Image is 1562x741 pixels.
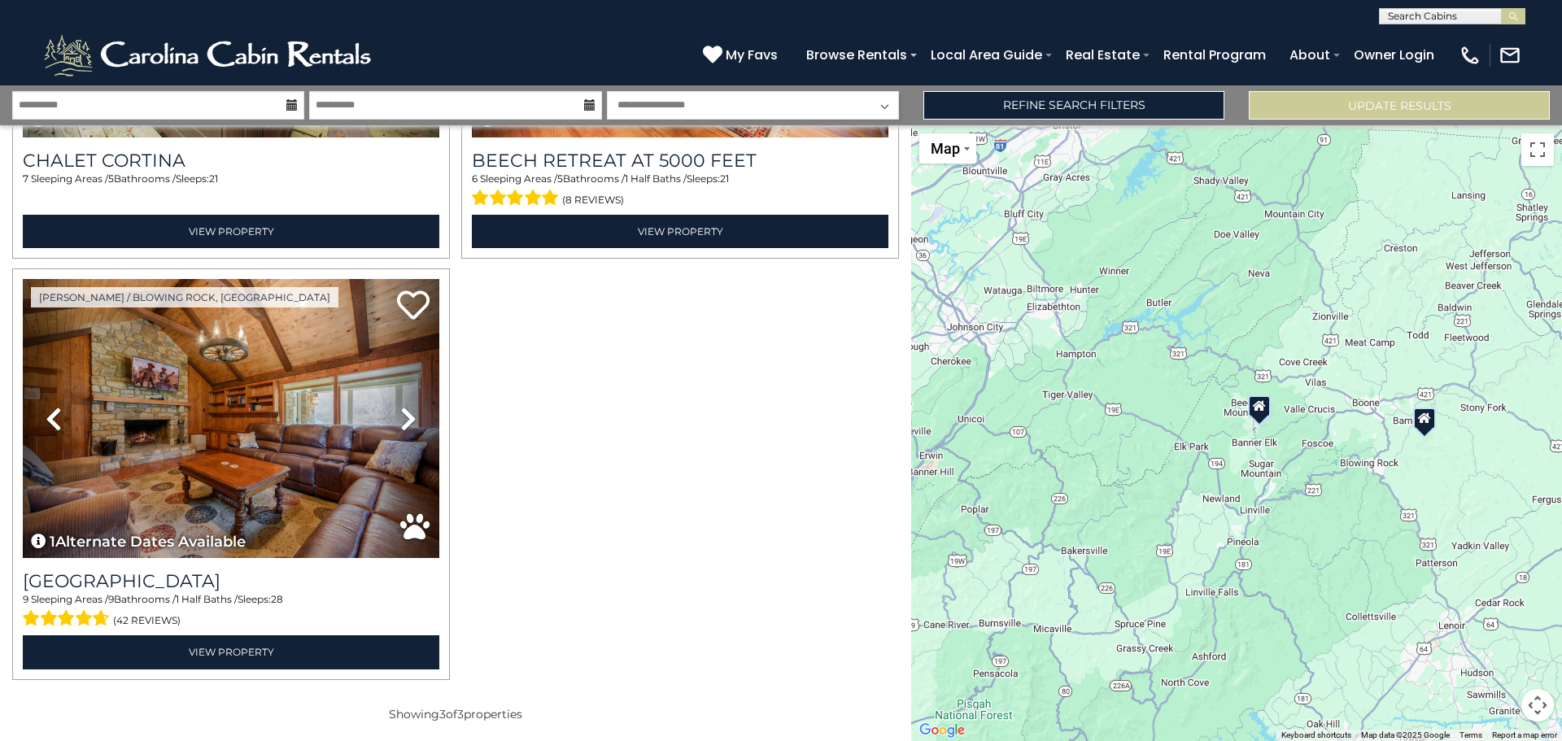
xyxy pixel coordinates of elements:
a: Owner Login [1346,41,1442,69]
a: Open this area in Google Maps (opens a new window) [915,720,969,741]
p: Showing of properties [12,706,899,722]
span: 3 [457,707,464,721]
a: View Property [23,215,439,248]
span: My Favs [726,45,778,65]
span: 1 Half Baths / [625,172,687,185]
span: Map data ©2025 Google [1361,730,1450,739]
button: Update Results [1249,91,1550,120]
a: Chalet Cortina [23,150,439,172]
button: Keyboard shortcuts [1281,730,1351,741]
span: 9 [108,593,114,605]
a: Add to favorites [397,289,430,324]
span: 9 [23,593,28,605]
span: 21 [720,172,729,185]
button: Toggle fullscreen view [1521,133,1554,166]
span: (8 reviews) [562,190,624,211]
img: White-1-2.png [41,31,378,80]
span: 1 Half Baths / [176,593,238,605]
a: Beech Retreat at 5000 Feet [472,150,888,172]
a: Report a map error [1492,730,1557,739]
a: [GEOGRAPHIC_DATA] [23,570,439,592]
img: phone-regular-white.png [1459,44,1481,67]
a: View Property [23,635,439,669]
span: 28 [271,593,283,605]
button: Change map style [919,133,976,163]
button: Map camera controls [1521,689,1554,721]
div: Sleeping Areas / Bathrooms / Sleeps: [23,592,439,631]
a: Terms (opens in new tab) [1459,730,1482,739]
img: Google [915,720,969,741]
span: 5 [557,172,563,185]
span: (42 reviews) [113,610,181,631]
div: Sleeping Areas / Bathrooms / Sleeps: [472,172,888,211]
span: 7 [23,172,28,185]
h3: Appalachian Mountain Lodge [23,570,439,592]
a: Refine Search Filters [923,91,1224,120]
a: Real Estate [1058,41,1148,69]
a: Browse Rentals [798,41,915,69]
a: My Favs [703,45,782,66]
span: 3 [439,707,446,721]
span: 1 [50,532,55,553]
img: mail-regular-white.png [1499,44,1521,67]
button: 1Alternate Dates Available [31,532,246,553]
div: Sleeping Areas / Bathrooms / Sleeps: [23,172,439,211]
span: 5 [108,172,114,185]
span: 21 [209,172,218,185]
img: thumbnail_163277208.jpeg [23,279,439,558]
span: Map [931,140,960,157]
a: [PERSON_NAME] / Blowing Rock, [GEOGRAPHIC_DATA] [31,287,338,307]
a: Local Area Guide [923,41,1050,69]
a: View Property [472,215,888,248]
span: 6 [472,172,478,185]
a: About [1281,41,1338,69]
a: Rental Program [1155,41,1274,69]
